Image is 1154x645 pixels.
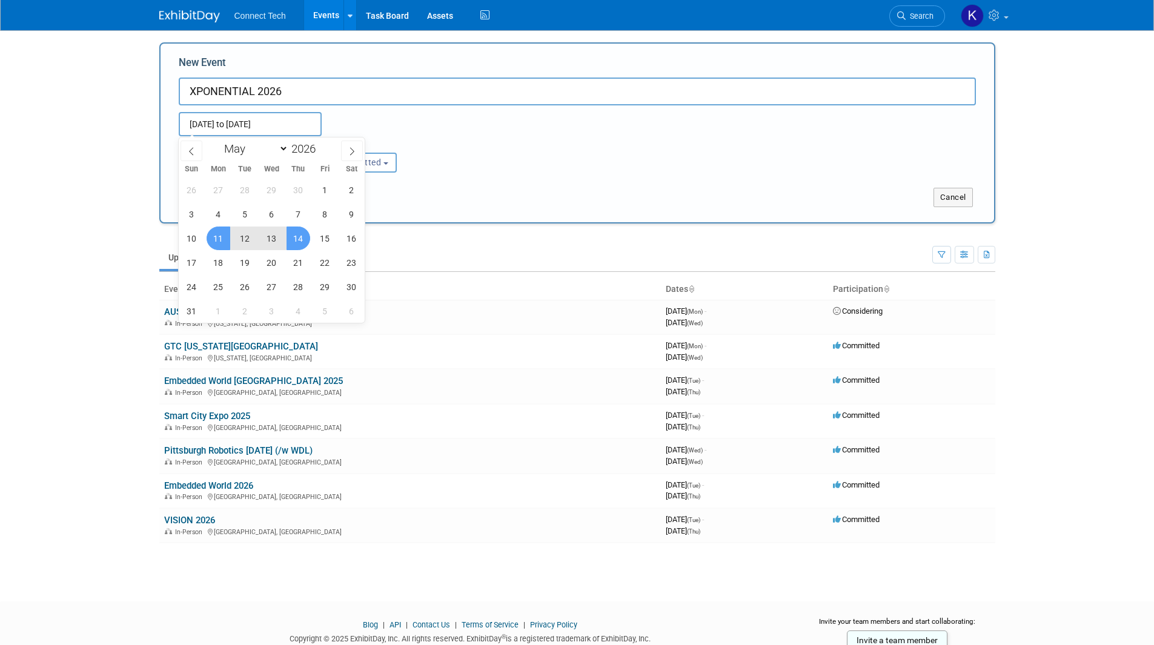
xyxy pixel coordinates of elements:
[687,482,700,489] span: (Tue)
[260,275,284,299] span: May 27, 2026
[260,178,284,202] span: April 29, 2026
[207,275,230,299] span: May 25, 2026
[705,306,706,316] span: -
[260,227,284,250] span: May 13, 2026
[175,389,206,397] span: In-Person
[833,445,880,454] span: Committed
[833,341,880,350] span: Committed
[520,620,528,629] span: |
[687,343,703,349] span: (Mon)
[702,411,704,420] span: -
[313,202,337,226] span: May 8, 2026
[164,480,253,491] a: Embedded World 2026
[687,354,703,361] span: (Wed)
[260,299,284,323] span: June 3, 2026
[666,318,703,327] span: [DATE]
[311,165,338,173] span: Fri
[833,515,880,524] span: Committed
[687,517,700,523] span: (Tue)
[961,4,984,27] img: Kara Price
[165,458,172,465] img: In-Person Event
[705,445,706,454] span: -
[288,142,325,156] input: Year
[165,528,172,534] img: In-Person Event
[889,5,945,27] a: Search
[165,354,172,360] img: In-Person Event
[287,227,310,250] span: May 14, 2026
[340,299,363,323] span: June 6, 2026
[687,412,700,419] span: (Tue)
[413,620,450,629] a: Contact Us
[666,306,706,316] span: [DATE]
[234,11,286,21] span: Connect Tech
[175,424,206,432] span: In-Person
[159,630,782,644] div: Copyright © 2025 ExhibitDay, Inc. All rights reserved. ExhibitDay is a registered trademark of Ex...
[165,424,172,430] img: In-Person Event
[179,78,976,105] input: Name of Trade Show / Conference
[687,308,703,315] span: (Mon)
[180,251,204,274] span: May 17, 2026
[390,620,401,629] a: API
[233,275,257,299] span: May 26, 2026
[666,491,700,500] span: [DATE]
[363,620,378,629] a: Blog
[666,352,703,362] span: [DATE]
[207,227,230,250] span: May 11, 2026
[164,526,656,536] div: [GEOGRAPHIC_DATA], [GEOGRAPHIC_DATA]
[233,178,257,202] span: April 28, 2026
[207,202,230,226] span: May 4, 2026
[164,515,215,526] a: VISION 2026
[666,387,700,396] span: [DATE]
[164,457,656,466] div: [GEOGRAPHIC_DATA], [GEOGRAPHIC_DATA]
[380,620,388,629] span: |
[702,375,704,385] span: -
[179,136,296,152] div: Attendance / Format:
[180,227,204,250] span: May 10, 2026
[340,178,363,202] span: May 2, 2026
[233,227,257,250] span: May 12, 2026
[180,275,204,299] span: May 24, 2026
[933,188,973,207] button: Cancel
[687,528,700,535] span: (Thu)
[666,422,700,431] span: [DATE]
[702,515,704,524] span: -
[666,375,704,385] span: [DATE]
[164,445,313,456] a: Pittsburgh Robotics [DATE] (/w WDL)
[165,493,172,499] img: In-Person Event
[287,202,310,226] span: May 7, 2026
[233,251,257,274] span: May 19, 2026
[833,480,880,489] span: Committed
[906,12,933,21] span: Search
[159,279,661,300] th: Event
[233,202,257,226] span: May 5, 2026
[340,275,363,299] span: May 30, 2026
[175,458,206,466] span: In-Person
[164,422,656,432] div: [GEOGRAPHIC_DATA], [GEOGRAPHIC_DATA]
[164,375,343,386] a: Embedded World [GEOGRAPHIC_DATA] 2025
[314,136,432,152] div: Participation:
[833,306,883,316] span: Considering
[452,620,460,629] span: |
[462,620,519,629] a: Terms of Service
[180,178,204,202] span: April 26, 2026
[828,279,995,300] th: Participation
[179,165,205,173] span: Sun
[313,251,337,274] span: May 22, 2026
[159,10,220,22] img: ExhibitDay
[687,424,700,431] span: (Thu)
[205,165,231,173] span: Mon
[179,56,226,74] label: New Event
[833,375,880,385] span: Committed
[164,341,318,352] a: GTC [US_STATE][GEOGRAPHIC_DATA]
[530,620,577,629] a: Privacy Policy
[207,251,230,274] span: May 18, 2026
[666,445,706,454] span: [DATE]
[340,202,363,226] span: May 9, 2026
[313,178,337,202] span: May 1, 2026
[313,299,337,323] span: June 5, 2026
[231,165,258,173] span: Tue
[179,112,322,136] input: Start Date - End Date
[258,165,285,173] span: Wed
[340,251,363,274] span: May 23, 2026
[285,165,311,173] span: Thu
